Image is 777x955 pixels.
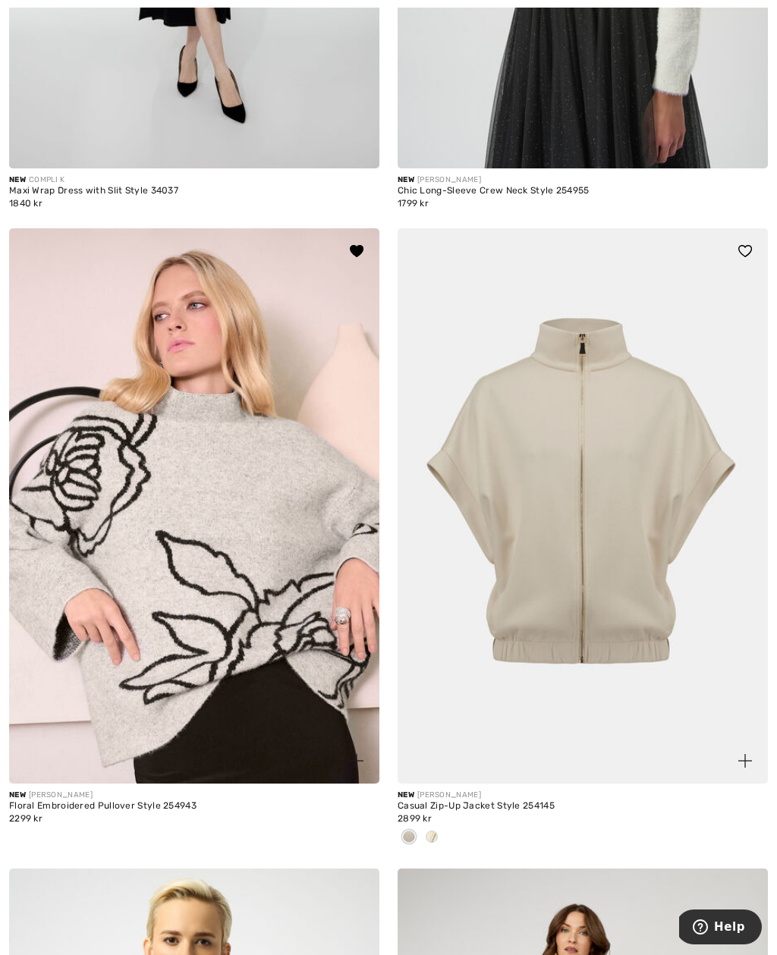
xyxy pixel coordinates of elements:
span: 1799 kr [398,198,429,209]
span: New [9,790,26,799]
div: Chic Long-Sleeve Crew Neck Style 254955 [398,186,768,196]
span: New [398,790,414,799]
div: Birch [420,825,443,850]
span: 1840 kr [9,198,42,209]
div: [PERSON_NAME] [9,790,379,801]
div: Casual Zip-Up Jacket Style 254145 [398,801,768,812]
img: plus_v2.svg [738,754,752,768]
img: Floral Embroidered Pullover Style 254943. Oatmeal melange/black [9,228,379,784]
div: Maxi Wrap Dress with Slit Style 34037 [9,186,379,196]
iframe: Opens a widget where you can find more information [679,909,762,947]
span: New [398,175,414,184]
img: plus_v2.svg [350,754,363,768]
div: [PERSON_NAME] [398,174,768,186]
div: Floral Embroidered Pullover Style 254943 [9,801,379,812]
span: 2299 kr [9,813,42,824]
div: COMPLI K [9,174,379,186]
div: Fawn [398,825,420,850]
img: Casual Zip-Up Jacket Style 254145. Fawn [398,228,768,784]
img: heart_black.svg [350,245,363,257]
img: heart_black_full.svg [738,245,752,257]
span: 2899 kr [398,813,432,824]
span: New [9,175,26,184]
div: [PERSON_NAME] [398,790,768,801]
